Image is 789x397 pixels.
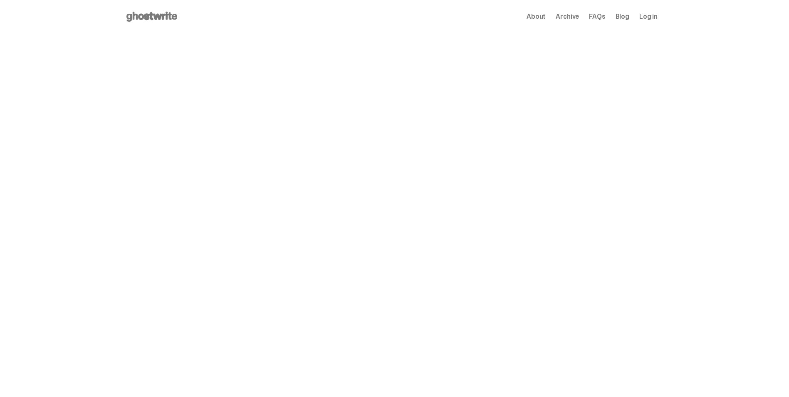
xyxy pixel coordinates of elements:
[527,13,546,20] a: About
[616,13,629,20] a: Blog
[589,13,605,20] a: FAQs
[556,13,579,20] a: Archive
[639,13,658,20] a: Log in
